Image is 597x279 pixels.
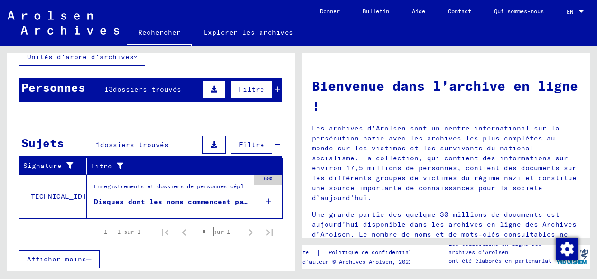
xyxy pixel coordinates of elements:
[19,48,145,66] button: Unités d’arbre d’archives
[175,223,194,242] button: Page précédente
[91,161,112,171] font: Titre
[94,182,249,195] div: Enregistrements et dossiers de personnes déplacées, d’enfants et de personnes disparues > le serv...
[556,238,578,260] img: Modifier le consentement
[312,210,580,250] p: Une grande partie des quelque 30 millions de documents est aujourd’hui disponible dans les archiv...
[156,223,175,242] button: Première page
[23,161,62,171] font: Signature
[21,79,85,96] div: Personnes
[312,123,580,203] p: Les archives d’Arolsen sont un centre international sur la persécution nazie avec les archives le...
[448,257,554,274] p: ont été élaborés en partenariat avec
[27,255,86,263] span: Afficher moins
[19,250,100,268] button: Afficher moins
[317,248,321,258] font: |
[27,53,134,61] font: Unités d’arbre d’archives
[91,158,271,174] div: Titre
[104,85,113,93] span: 13
[239,140,264,149] span: Filtre
[241,223,260,242] button: Page suivante
[113,85,181,93] span: dossiers trouvés
[231,136,272,154] button: Filtre
[239,85,264,93] span: Filtre
[94,197,249,207] div: Disques dont les noms commencent par [PERSON_NAME]
[312,76,580,116] h1: Bienvenue dans l’archive en ligne !
[127,21,192,46] a: Rechercher
[231,80,272,98] button: Filtre
[260,223,279,242] button: Dernière page
[321,248,433,258] a: Politique de confidentialité
[192,21,305,44] a: Explorer les archives
[279,258,433,266] p: Droits d’auteur © Archives Arolsen, 2021
[567,9,577,15] span: EN
[8,11,119,35] img: Arolsen_neg.svg
[448,240,554,257] p: Les collections en ligne des archives d’Arolsen
[23,158,86,174] div: Signature
[554,245,590,269] img: yv_logo.png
